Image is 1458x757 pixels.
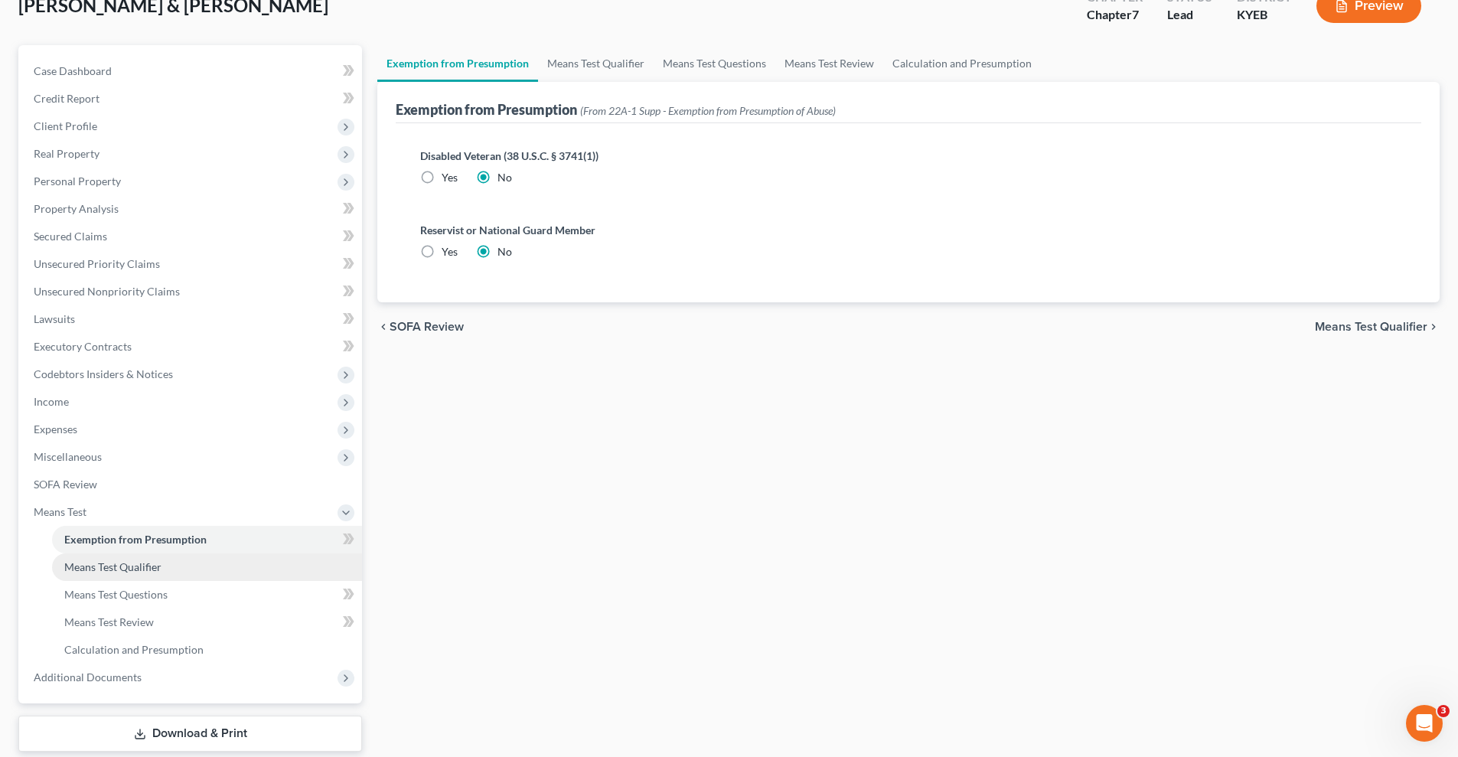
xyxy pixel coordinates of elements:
span: Means Test Qualifier [64,560,161,573]
span: Additional Documents [34,671,142,684]
span: 7 [1132,7,1139,21]
label: Reservist or National Guard Member [420,222,1397,238]
span: Property Analysis [34,202,119,215]
a: Calculation and Presumption [52,636,362,664]
span: Expenses [34,423,77,436]
span: Means Test Qualifier [1315,321,1427,333]
i: chevron_right [1427,321,1440,333]
span: 3 [1437,705,1450,717]
a: Unsecured Nonpriority Claims [21,278,362,305]
a: Calculation and Presumption [883,45,1041,82]
span: Exemption from Presumption [64,533,207,546]
span: No [497,171,512,184]
span: Personal Property [34,175,121,188]
span: Income [34,395,69,408]
label: Disabled Veteran (38 U.S.C. § 3741(1)) [420,148,1397,164]
span: Codebtors Insiders & Notices [34,367,173,380]
span: Credit Report [34,92,99,105]
span: (From 22A-1 Supp - Exemption from Presumption of Abuse) [580,104,836,117]
span: Means Test Questions [64,588,168,601]
span: Secured Claims [34,230,107,243]
a: Property Analysis [21,195,362,223]
div: Chapter [1087,6,1143,24]
span: SOFA Review [34,478,97,491]
a: Means Test Questions [654,45,775,82]
span: SOFA Review [390,321,464,333]
span: Case Dashboard [34,64,112,77]
div: Exemption from Presumption [396,100,836,119]
a: Means Test Review [52,609,362,636]
span: Unsecured Nonpriority Claims [34,285,180,298]
a: Download & Print [18,716,362,752]
span: Lawsuits [34,312,75,325]
a: Exemption from Presumption [52,526,362,553]
span: Means Test [34,505,86,518]
a: Case Dashboard [21,57,362,85]
a: Means Test Qualifier [538,45,654,82]
button: Means Test Qualifier chevron_right [1315,321,1440,333]
i: chevron_left [377,321,390,333]
span: Calculation and Presumption [64,643,204,656]
span: Unsecured Priority Claims [34,257,160,270]
a: Secured Claims [21,223,362,250]
span: No [497,245,512,258]
span: Real Property [34,147,99,160]
button: chevron_left SOFA Review [377,321,464,333]
span: Miscellaneous [34,450,102,463]
iframe: Intercom live chat [1406,705,1443,742]
a: Exemption from Presumption [377,45,538,82]
span: Yes [442,171,458,184]
div: KYEB [1237,6,1292,24]
a: Unsecured Priority Claims [21,250,362,278]
a: Credit Report [21,85,362,113]
a: Means Test Questions [52,581,362,609]
a: Means Test Qualifier [52,553,362,581]
span: Yes [442,245,458,258]
a: SOFA Review [21,471,362,498]
div: Lead [1167,6,1212,24]
a: Executory Contracts [21,333,362,361]
a: Means Test Review [775,45,883,82]
a: Lawsuits [21,305,362,333]
span: Client Profile [34,119,97,132]
span: Means Test Review [64,615,154,628]
span: Executory Contracts [34,340,132,353]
